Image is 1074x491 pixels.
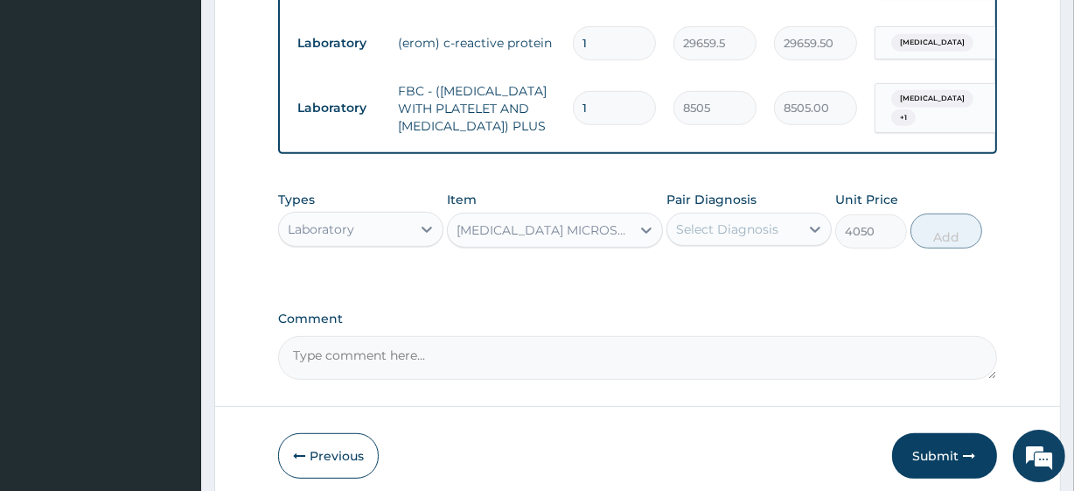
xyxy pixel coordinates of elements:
textarea: Type your message and hit 'Enter' [9,315,333,376]
span: [MEDICAL_DATA] [891,90,973,108]
div: Laboratory [288,221,354,238]
label: Unit Price [835,191,898,208]
td: Laboratory [289,92,389,124]
button: Submit [892,433,997,479]
div: [MEDICAL_DATA] MICROSCOPY [457,221,631,239]
td: (erom) c-reactive protein [389,25,564,60]
div: Chat with us now [91,98,294,121]
span: + 1 [891,109,916,127]
td: FBC - ([MEDICAL_DATA] WITH PLATELET AND [MEDICAL_DATA]) PLUS [389,74,564,144]
button: Previous [278,433,379,479]
img: d_794563401_company_1708531726252_794563401 [32,88,71,131]
div: Minimize live chat window [287,9,329,51]
label: Comment [278,312,996,326]
span: [MEDICAL_DATA] [891,34,973,52]
span: We're online! [101,139,241,316]
div: Select Diagnosis [676,221,778,238]
td: Laboratory [289,27,389,60]
label: Pair Diagnosis [666,191,757,208]
label: Item [447,191,477,208]
button: Add [910,214,982,249]
label: Types [278,193,315,207]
